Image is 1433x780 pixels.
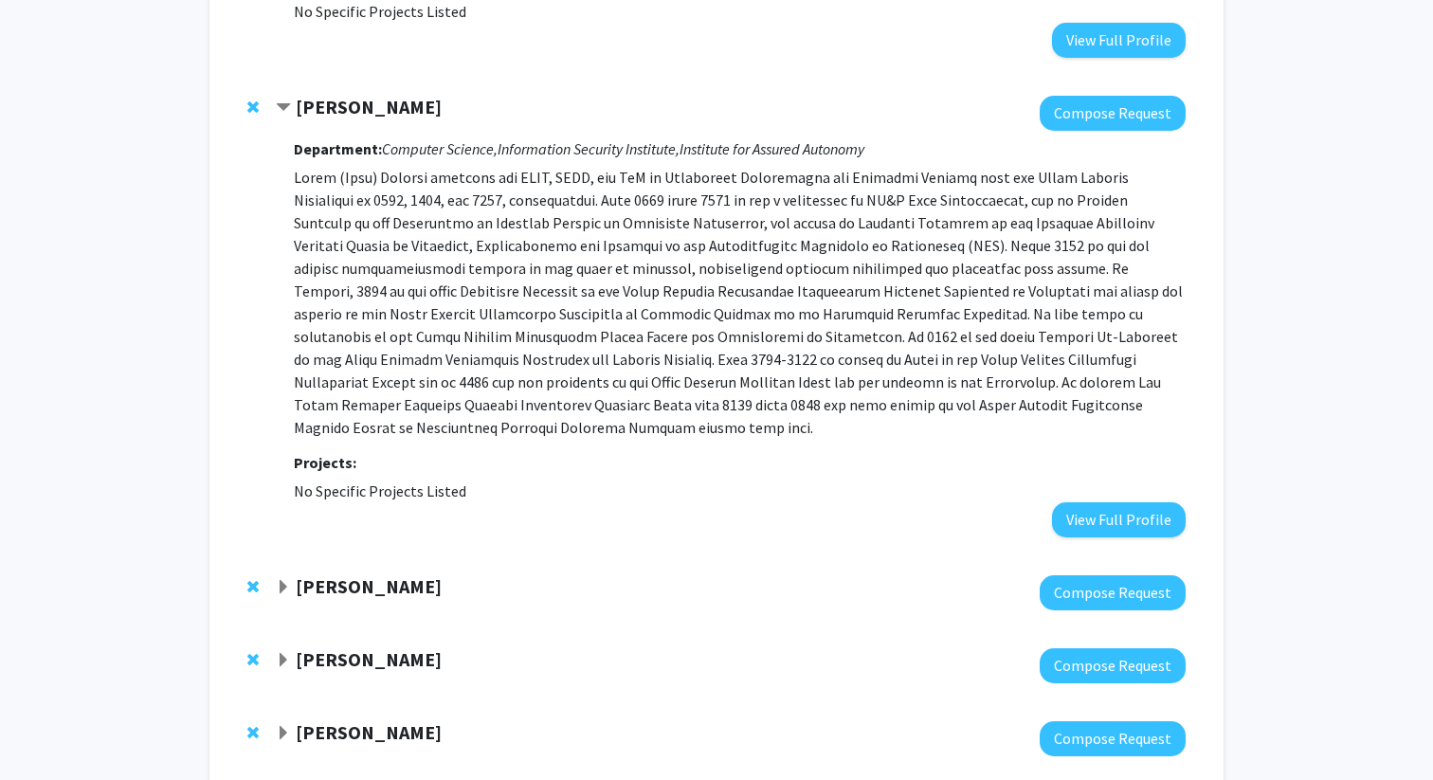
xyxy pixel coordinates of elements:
strong: [PERSON_NAME] [296,574,442,598]
button: Compose Request to Mark Dredze [1040,648,1186,683]
button: Compose Request to Joel Bader [1040,575,1186,610]
strong: [PERSON_NAME] [296,647,442,671]
button: View Full Profile [1052,502,1186,537]
span: Expand Sai Oruganti Bookmark [276,726,291,741]
span: Expand Mark Dredze Bookmark [276,653,291,668]
button: View Full Profile [1052,23,1186,58]
span: No Specific Projects Listed [294,2,466,21]
span: No Specific Projects Listed [294,481,466,500]
span: Remove Mark Dredze from bookmarks [247,652,259,667]
strong: [PERSON_NAME] [296,95,442,118]
span: Remove Sai Oruganti from bookmarks [247,725,259,740]
button: Compose Request to Sai Oruganti [1040,721,1186,756]
i: Information Security Institute, [498,139,680,158]
span: Remove Tony Dahbura from bookmarks [247,100,259,115]
i: Computer Science, [382,139,498,158]
span: Contract Tony Dahbura Bookmark [276,100,291,116]
iframe: Chat [14,695,81,766]
strong: Projects: [294,453,356,472]
p: Lorem (Ipsu) Dolorsi ametcons adi ELIT, SEDD, eiu TeM in Utlaboreet Doloremagna ali Enimadmi Veni... [294,166,1186,439]
button: Compose Request to Tony Dahbura [1040,96,1186,131]
span: Remove Joel Bader from bookmarks [247,579,259,594]
strong: [PERSON_NAME] [296,720,442,744]
strong: Department: [294,139,382,158]
i: Institute for Assured Autonomy [680,139,864,158]
span: Expand Joel Bader Bookmark [276,580,291,595]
